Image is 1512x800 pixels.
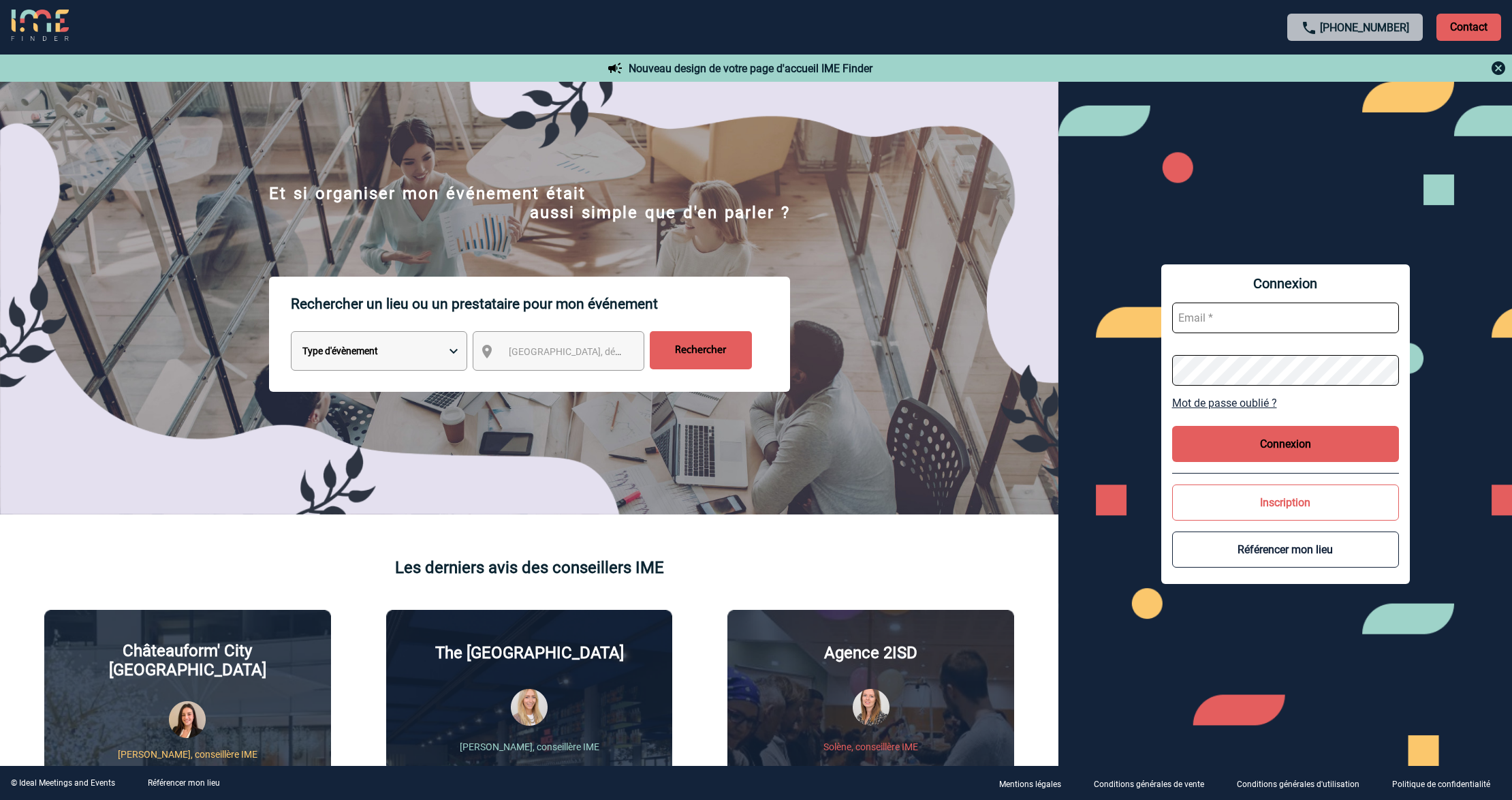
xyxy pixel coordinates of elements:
a: Mentions légales [988,777,1083,790]
span: [GEOGRAPHIC_DATA], département, région... [509,346,698,357]
button: Inscription [1172,484,1399,521]
a: Référencer mon lieu [148,778,220,788]
p: [PERSON_NAME], conseillère IME [460,741,599,752]
span: Connexion [1172,275,1399,292]
p: Rechercher un lieu ou un prestataire pour mon événement [291,277,790,331]
p: Mentions légales [999,780,1061,789]
p: Politique de confidentialité [1392,780,1490,789]
img: call-24-px.png [1301,20,1317,36]
p: Conditions générales d'utilisation [1237,780,1359,789]
a: Politique de confidentialité [1381,777,1512,790]
a: Mot de passe oublié ? [1172,397,1399,410]
a: [PHONE_NUMBER] [1320,21,1409,34]
a: Conditions générales de vente [1083,777,1226,790]
p: Solène, conseillère IME [823,741,918,752]
p: Contact [1436,14,1501,41]
p: Conditions générales de vente [1094,780,1204,789]
input: Email * [1172,303,1399,333]
a: Conditions générales d'utilisation [1226,777,1381,790]
button: Référencer mon lieu [1172,532,1399,568]
div: © Ideal Meetings and Events [11,778,115,788]
p: [PERSON_NAME], conseillère IME [118,749,257,760]
input: Rechercher [650,331,752,369]
button: Connexion [1172,426,1399,462]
